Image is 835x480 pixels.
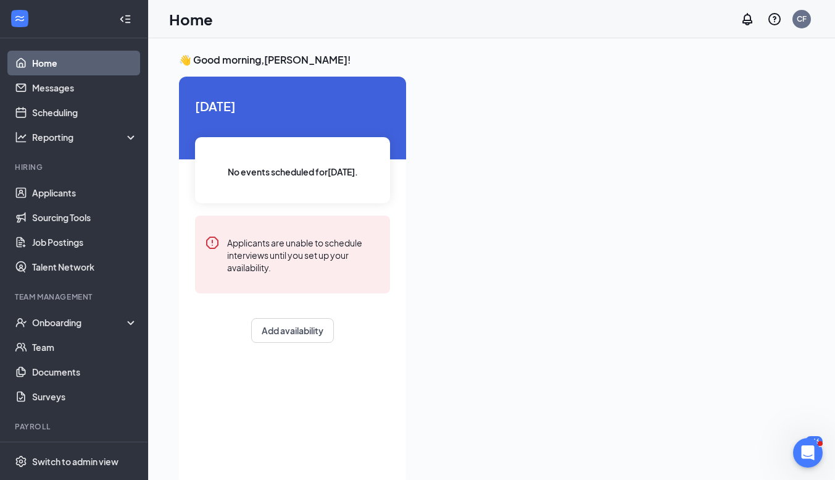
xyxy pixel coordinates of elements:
a: Scheduling [32,100,138,125]
svg: Notifications [740,12,755,27]
iframe: Intercom live chat [793,438,823,468]
div: Team Management [15,292,135,302]
a: Surveys [32,384,138,409]
div: Switch to admin view [32,455,118,468]
a: PayrollCrown [32,440,138,465]
svg: Collapse [119,13,131,25]
a: Applicants [32,180,138,205]
svg: Settings [15,455,27,468]
a: Home [32,51,138,75]
div: 346 [805,436,823,447]
div: CF [797,14,807,24]
span: No events scheduled for [DATE] . [228,165,358,179]
div: Onboarding [32,316,127,329]
div: Payroll [15,421,135,432]
h1: Home [169,9,213,30]
h3: 👋 Good morning, [PERSON_NAME] ! [179,53,804,67]
button: Add availability [251,318,334,343]
svg: WorkstreamLogo [14,12,26,25]
svg: UserCheck [15,316,27,329]
a: Messages [32,75,138,100]
svg: Error [205,235,220,250]
a: Team [32,335,138,360]
a: Job Postings [32,230,138,255]
a: Documents [32,360,138,384]
span: [DATE] [195,96,390,116]
svg: Analysis [15,131,27,143]
svg: QuestionInfo [767,12,782,27]
div: Hiring [15,162,135,172]
div: Applicants are unable to schedule interviews until you set up your availability. [227,235,380,274]
div: Reporting [32,131,138,143]
a: Talent Network [32,255,138,279]
a: Sourcing Tools [32,205,138,230]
